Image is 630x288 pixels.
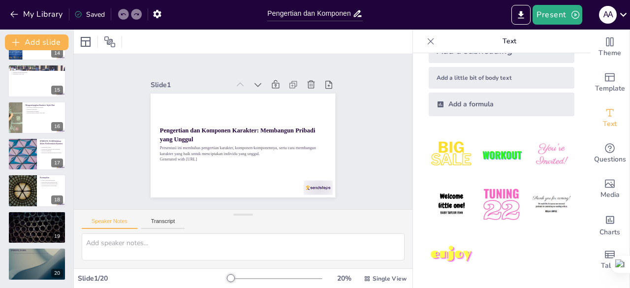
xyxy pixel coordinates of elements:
div: Add text boxes [590,100,630,136]
img: 7.jpeg [429,232,474,278]
span: Single View [373,275,407,283]
div: 16 [51,122,63,131]
input: Insert title [267,6,352,21]
button: Present [533,5,582,25]
img: 1.jpeg [429,132,474,178]
div: Get real-time input from your audience [590,136,630,171]
div: 14 [51,49,63,58]
p: Karakter dan mentalitas positif [40,183,63,185]
div: 18 [8,174,66,207]
p: Pendidikan formal [40,147,63,149]
img: 3.jpeg [529,132,574,178]
button: Speaker Notes [82,218,137,229]
div: Slide 1 [276,34,293,113]
p: Mengembangkan Karakter Sejak Dini [25,103,63,106]
img: 6.jpeg [529,182,574,227]
p: Memulai sejak dini [25,108,63,110]
img: 2.jpeg [478,132,524,178]
div: 15 [8,64,66,97]
div: Slide 1 / 20 [78,274,228,283]
div: 16 [8,101,66,134]
p: Proses yang berkelanjutan [40,179,63,181]
div: 15 [51,86,63,95]
button: Transcript [141,218,185,229]
div: 17 [51,159,63,167]
p: Dukungan dari berbagai pihak [40,181,63,183]
p: Pentingnya pendidikan karakter [25,107,63,109]
button: Add slide [5,34,68,50]
p: Pengembangan karakter yang kuat [25,112,63,114]
span: Text [603,119,617,129]
div: 19 [51,232,63,241]
p: Pertanyaan? [11,213,63,216]
p: [PERSON_NAME] [11,249,63,252]
p: Pendidikan informal dan nonformal [40,148,63,150]
p: Pengaruh pengalaman [11,70,63,72]
button: My Library [7,6,67,22]
div: Add charts and graphs [590,207,630,242]
div: 18 [51,195,63,204]
p: Kesediaan untuk berkembang [40,185,63,187]
div: Add a table [590,242,630,278]
div: 20 % [332,274,356,283]
div: Add ready made slides [590,65,630,100]
p: Pentingnya pendidikan dalam karakter [40,152,63,154]
p: Presentasi ini membahas pengertian karakter, komponen-komponennya, serta cara membangun karakter ... [210,51,239,217]
div: Change the overall theme [590,30,630,65]
div: Add a little bit of body text [429,67,574,89]
div: Add images, graphics, shapes or video [590,171,630,207]
p: [PERSON_NAME]didikan dalam Pembentukan Karakter [40,140,63,145]
div: Add a formula [429,93,574,116]
p: Kesimpulan [40,176,63,179]
div: 17 [8,138,66,170]
p: Mentalitas sebagai dinamis [11,68,63,70]
span: Theme [598,48,621,59]
div: Layout [78,34,94,50]
button: Export to PowerPoint [511,5,531,25]
p: Apakah ada pertanyaan mengenai pengertian dan komponen karakter yang telah dibahas? [11,216,63,218]
div: 19 [8,211,66,244]
div: a a [599,6,617,24]
div: 20 [8,248,66,280]
button: a a [599,5,617,25]
img: 5.jpeg [478,182,524,227]
span: Charts [599,227,620,238]
p: Mentalitas yang Dinamis [11,66,63,69]
img: 4.jpeg [429,182,474,227]
span: Questions [594,154,626,165]
span: Media [600,190,620,200]
span: Template [595,83,625,94]
p: Sinergi pendidikan [40,150,63,152]
p: Terima kasih atas perhatian dan partisipasi Anda dalam presentasi ini. [11,253,63,255]
p: Text [439,30,580,53]
p: Pendekatan yang tepat [11,73,63,75]
p: Menghadapi tantangan [25,110,63,112]
p: Generated with [URL] [204,52,227,218]
div: Saved [74,10,105,19]
span: Position [104,36,116,48]
span: Table [601,260,619,271]
div: 20 [51,269,63,278]
p: Adaptasi dan perkembangan [11,72,63,74]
